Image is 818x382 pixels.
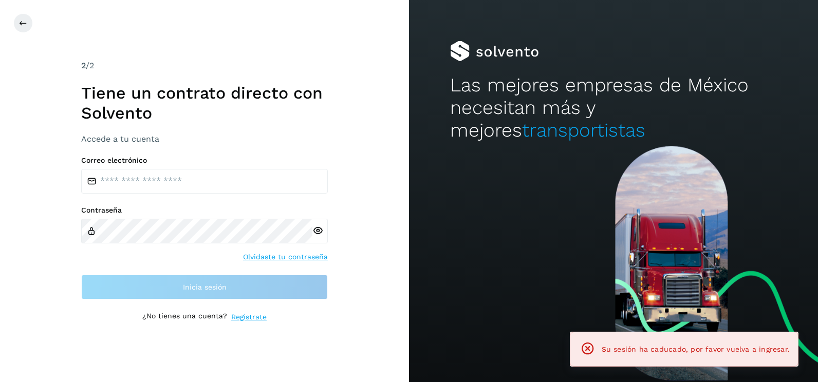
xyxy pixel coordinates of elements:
[243,252,328,262] a: Olvidaste tu contraseña
[522,119,645,141] span: transportistas
[81,206,328,215] label: Contraseña
[81,156,328,165] label: Correo electrónico
[81,83,328,123] h1: Tiene un contrato directo con Solvento
[183,283,227,291] span: Inicia sesión
[450,74,777,142] h2: Las mejores empresas de México necesitan más y mejores
[81,134,328,144] h3: Accede a tu cuenta
[81,60,328,72] div: /2
[81,275,328,299] button: Inicia sesión
[602,345,790,353] span: Su sesión ha caducado, por favor vuelva a ingresar.
[142,312,227,322] p: ¿No tienes una cuenta?
[231,312,267,322] a: Regístrate
[81,61,86,70] span: 2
